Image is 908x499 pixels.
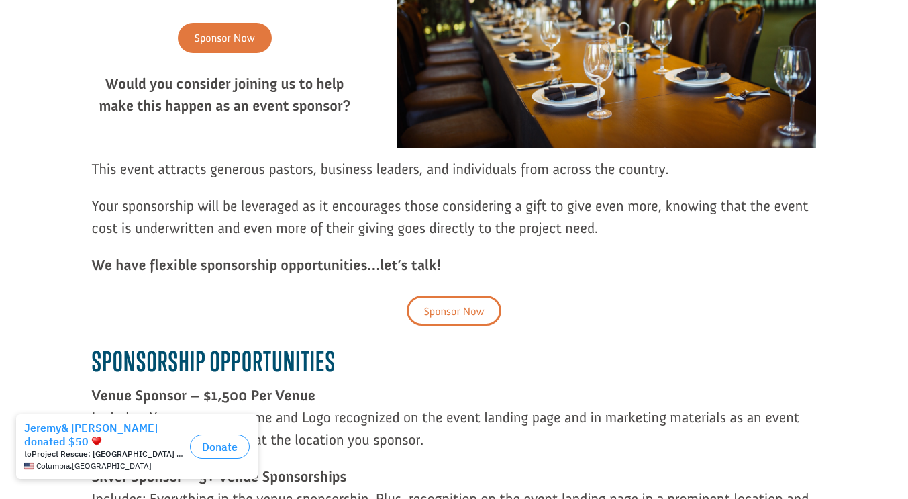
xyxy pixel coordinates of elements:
[92,195,817,254] p: Your sponsorship will be leveraged as it encourages those considering a gift to give even more, k...
[36,54,152,63] span: Columbia , [GEOGRAPHIC_DATA]
[91,28,102,39] img: emoji heart
[190,27,250,51] button: Donate
[92,256,442,274] strong: We have flexible sponsorship opportunities…let’s talk!
[92,346,817,384] h3: Sponsorship Opportunities
[178,23,272,53] a: Sponsor Now
[32,41,219,51] strong: Project Rescue: [GEOGRAPHIC_DATA] Safe House
[99,75,350,115] strong: Would you consider joining us to help make this happen as an event sponsor?
[92,384,817,465] p: Includes: Your company name and Logo recognized on the event landing page and in marketing materi...
[407,296,501,326] a: Sponsor Now
[24,54,34,63] img: US.png
[92,158,817,195] p: This event attracts generous pastors, business leaders, and individuals from across the country.
[92,386,315,404] strong: Venue Sponsor – $1,500 Per Venue
[24,13,185,40] div: Jeremy& [PERSON_NAME] donated $50
[24,42,185,51] div: to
